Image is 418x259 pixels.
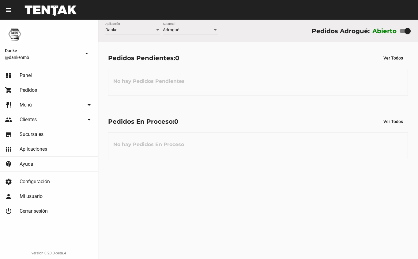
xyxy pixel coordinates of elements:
[5,145,12,153] mat-icon: apps
[312,26,370,36] div: Pedidos Adrogué:
[174,118,179,125] span: 0
[378,116,408,127] button: Ver Todos
[108,72,190,91] h3: No hay Pedidos Pendientes
[85,116,93,123] mat-icon: arrow_drop_down
[108,53,179,63] div: Pedidos Pendientes:
[372,26,397,36] label: Abierto
[20,161,33,167] span: Ayuda
[20,117,37,123] span: Clientes
[5,25,24,44] img: 1d4517d0-56da-456b-81f5-6111ccf01445.png
[5,178,12,185] mat-icon: settings
[20,72,32,79] span: Panel
[5,193,12,200] mat-icon: person
[20,208,48,214] span: Cerrar sesión
[108,135,189,154] h3: No hay Pedidos En Proceso
[20,146,47,152] span: Aplicaciones
[20,179,50,185] span: Configuración
[175,54,179,62] span: 0
[383,119,403,124] span: Ver Todos
[5,54,81,60] span: @dankehmb
[108,117,179,126] div: Pedidos En Proceso:
[392,234,412,253] iframe: chat widget
[5,116,12,123] mat-icon: people
[5,6,12,14] mat-icon: menu
[5,160,12,168] mat-icon: contact_support
[85,101,93,109] mat-icon: arrow_drop_down
[20,193,43,199] span: Mi usuario
[163,27,179,32] span: Adrogué
[383,56,403,60] span: Ver Todos
[378,52,408,64] button: Ver Todos
[20,131,43,137] span: Sucursales
[5,87,12,94] mat-icon: shopping_cart
[5,207,12,215] mat-icon: power_settings_new
[20,87,37,93] span: Pedidos
[83,50,90,57] mat-icon: arrow_drop_down
[5,131,12,138] mat-icon: store
[5,250,93,256] div: version 0.20.0-beta.4
[105,27,117,32] span: Danke
[5,47,81,54] span: Danke
[5,72,12,79] mat-icon: dashboard
[5,101,12,109] mat-icon: restaurant
[20,102,32,108] span: Menú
